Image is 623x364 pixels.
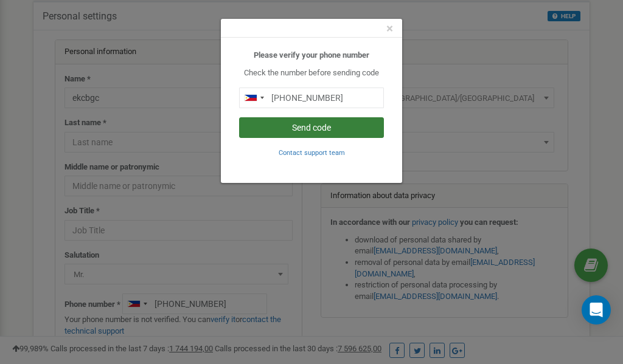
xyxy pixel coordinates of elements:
[386,21,393,36] span: ×
[582,295,611,325] div: Open Intercom Messenger
[239,88,384,108] input: 0905 123 4567
[240,88,268,108] div: Telephone country code
[386,22,393,35] button: Close
[279,148,345,157] a: Contact support team
[239,67,384,79] p: Check the number before sending code
[239,117,384,138] button: Send code
[279,149,345,157] small: Contact support team
[254,50,369,60] b: Please verify your phone number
